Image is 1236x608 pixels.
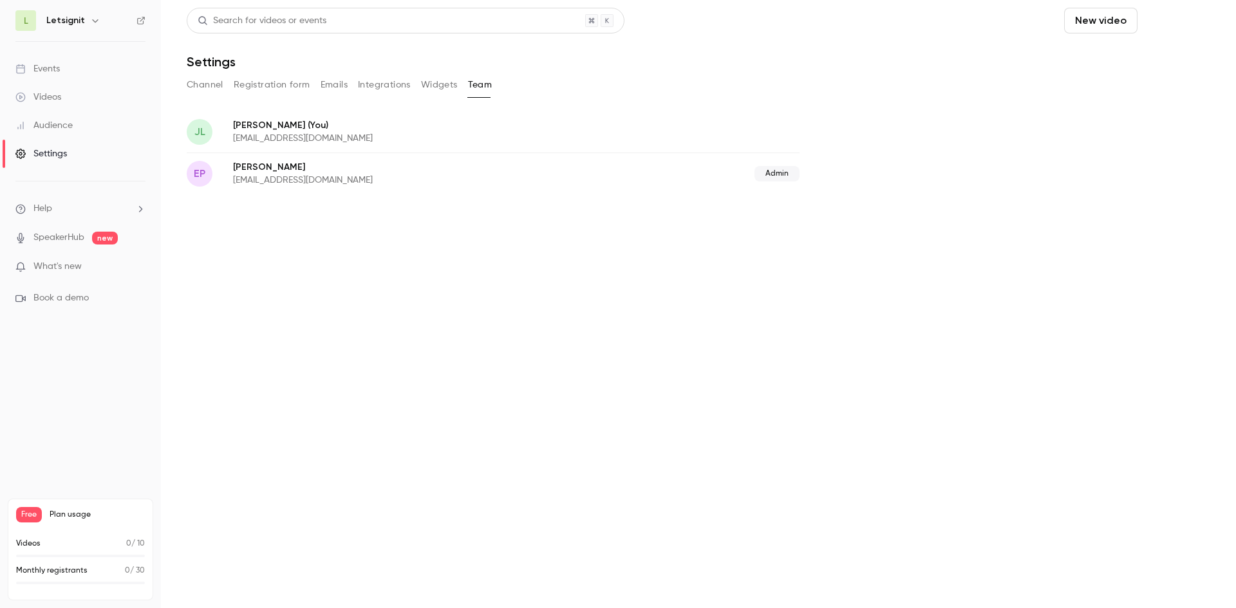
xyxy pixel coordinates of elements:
[125,565,145,576] p: / 30
[1064,8,1138,33] button: New video
[125,567,130,575] span: 0
[126,538,145,549] p: / 10
[16,538,41,549] p: Videos
[50,510,145,520] span: Plan usage
[233,174,564,187] p: [EMAIL_ADDRESS][DOMAIN_NAME]
[194,124,205,140] span: JL
[16,507,42,522] span: Free
[46,14,85,27] h6: Letsignit
[198,14,326,28] div: Search for videos or events
[1143,8,1210,33] button: Schedule
[234,75,310,95] button: Registration form
[130,261,145,273] iframe: Noticeable Trigger
[92,232,118,244] span: new
[358,75,411,95] button: Integrations
[15,91,61,104] div: Videos
[33,231,84,244] a: SpeakerHub
[33,260,82,273] span: What's new
[233,161,564,174] p: [PERSON_NAME]
[468,75,492,95] button: Team
[126,540,131,548] span: 0
[15,62,60,75] div: Events
[187,54,236,69] h1: Settings
[421,75,458,95] button: Widgets
[187,75,223,95] button: Channel
[33,202,52,216] span: Help
[15,119,73,132] div: Audience
[233,118,586,132] p: [PERSON_NAME]
[15,202,145,216] li: help-dropdown-opener
[754,166,800,181] span: Admin
[305,118,328,132] span: (You)
[321,75,348,95] button: Emails
[24,14,28,28] span: L
[16,565,88,576] p: Monthly registrants
[233,132,586,145] p: [EMAIL_ADDRESS][DOMAIN_NAME]
[33,291,89,305] span: Book a demo
[194,166,205,181] span: EP
[15,147,67,160] div: Settings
